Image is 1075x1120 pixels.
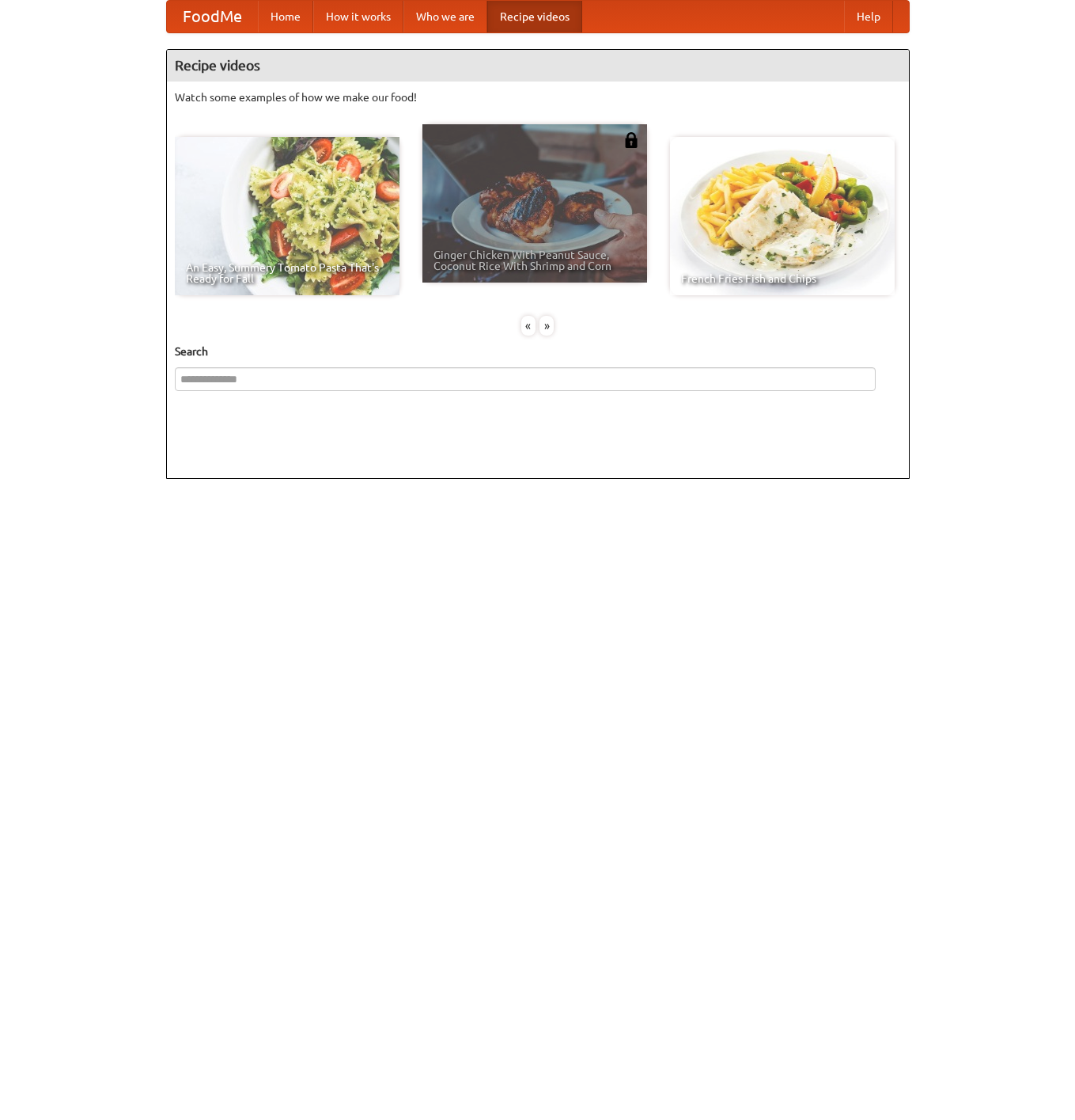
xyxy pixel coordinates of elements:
a: FoodMe [167,1,258,32]
span: An Easy, Summery Tomato Pasta That's Ready for Fall [186,262,388,284]
a: Who we are [403,1,487,32]
h4: Recipe videos [167,50,909,82]
a: Recipe videos [487,1,582,32]
a: Home [258,1,313,32]
div: « [521,316,536,336]
div: » [539,316,554,336]
p: Watch some examples of how we make our food! [175,89,901,105]
h5: Search [175,344,901,359]
a: How it works [313,1,403,32]
a: An Easy, Summery Tomato Pasta That's Ready for Fall [175,137,399,295]
span: French Fries Fish and Chips [681,273,884,284]
a: French Fries Fish and Chips [670,137,895,295]
img: 483408.png [623,132,639,148]
a: Help [844,1,893,32]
